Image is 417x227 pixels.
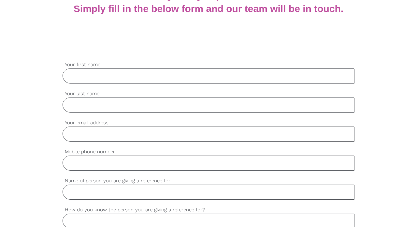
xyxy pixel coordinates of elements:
label: How do you know the person you are giving a reference for? [63,206,354,214]
label: Mobile phone number [63,148,354,156]
label: Your last name [63,90,354,98]
label: Name of person you are giving a reference for [63,177,354,185]
b: Simply fill in the below form and our team will be in touch. [74,3,343,14]
label: Your email address [63,119,354,127]
label: Your first name [63,61,354,68]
